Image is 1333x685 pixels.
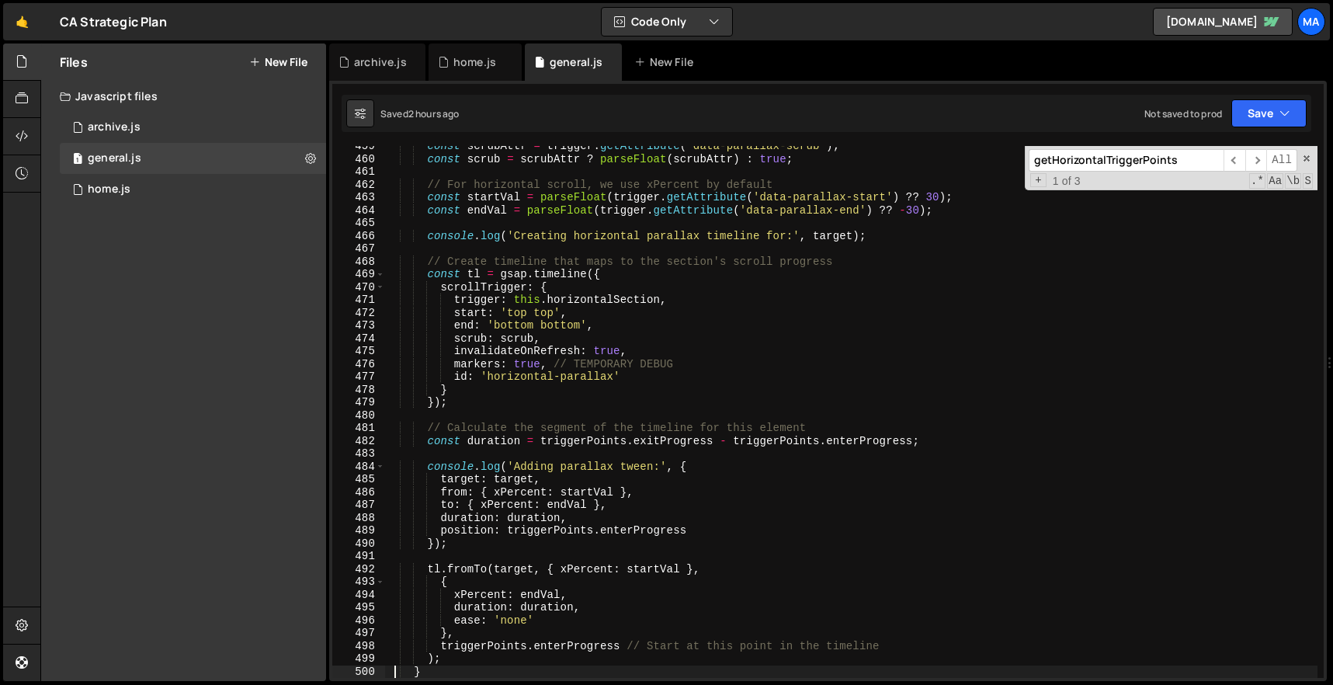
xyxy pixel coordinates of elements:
[332,294,385,307] div: 471
[332,550,385,563] div: 491
[550,54,603,70] div: general.js
[249,56,307,68] button: New File
[1153,8,1293,36] a: [DOMAIN_NAME]
[332,256,385,269] div: 468
[60,12,167,31] div: CA Strategic Plan
[332,447,385,461] div: 483
[332,435,385,448] div: 482
[332,153,385,166] div: 460
[1029,149,1224,172] input: Search for
[1267,173,1283,189] span: CaseSensitive Search
[60,143,326,174] div: 17131/47264.js
[332,191,385,204] div: 463
[332,627,385,640] div: 497
[332,666,385,679] div: 500
[332,473,385,486] div: 485
[332,332,385,346] div: 474
[73,154,82,166] span: 1
[332,614,385,628] div: 496
[88,120,141,134] div: archive.js
[453,54,496,70] div: home.js
[332,204,385,217] div: 464
[332,165,385,179] div: 461
[332,524,385,537] div: 489
[1047,175,1087,188] span: 1 of 3
[332,499,385,512] div: 487
[602,8,732,36] button: Code Only
[332,486,385,499] div: 486
[332,512,385,525] div: 488
[60,54,88,71] h2: Files
[1231,99,1307,127] button: Save
[1303,173,1313,189] span: Search In Selection
[332,461,385,474] div: 484
[332,281,385,294] div: 470
[332,319,385,332] div: 473
[3,3,41,40] a: 🤙
[1030,173,1047,188] span: Toggle Replace mode
[332,140,385,153] div: 459
[354,54,407,70] div: archive.js
[41,81,326,112] div: Javascript files
[634,54,699,70] div: New File
[332,179,385,192] div: 462
[332,640,385,653] div: 498
[60,174,326,205] div: 17131/47267.js
[408,107,460,120] div: 2 hours ago
[1285,173,1301,189] span: Whole Word Search
[380,107,460,120] div: Saved
[332,384,385,397] div: 478
[1297,8,1325,36] a: Ma
[1224,149,1245,172] span: ​
[332,652,385,666] div: 499
[332,230,385,243] div: 466
[332,589,385,602] div: 494
[332,537,385,551] div: 490
[332,563,385,576] div: 492
[332,242,385,256] div: 467
[1144,107,1222,120] div: Not saved to prod
[332,307,385,320] div: 472
[332,268,385,281] div: 469
[1266,149,1297,172] span: Alt-Enter
[1245,149,1267,172] span: ​
[60,112,326,143] div: 17131/47521.js
[332,409,385,422] div: 480
[332,601,385,614] div: 495
[332,396,385,409] div: 479
[332,370,385,384] div: 477
[332,358,385,371] div: 476
[332,217,385,230] div: 465
[332,422,385,435] div: 481
[332,575,385,589] div: 493
[88,183,130,196] div: home.js
[1249,173,1265,189] span: RegExp Search
[88,151,141,165] div: general.js
[332,345,385,358] div: 475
